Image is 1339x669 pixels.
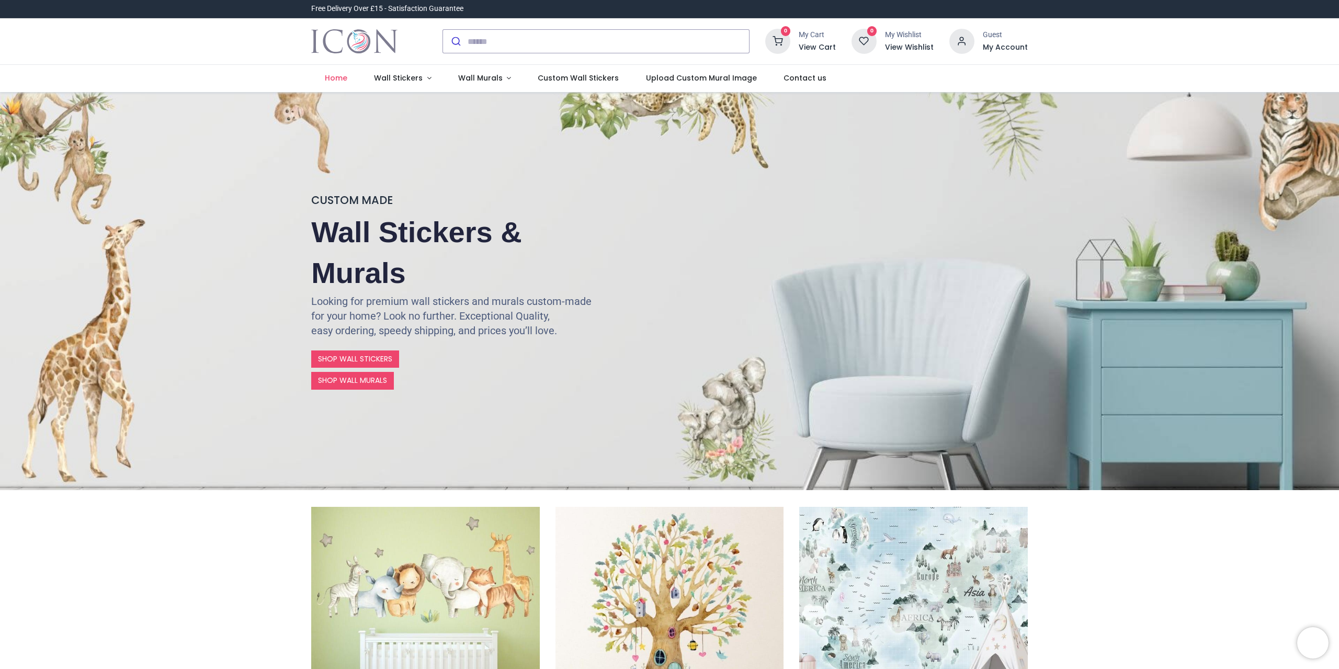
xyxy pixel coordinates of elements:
[311,4,463,14] div: Free Delivery Over £15 - Satisfaction Guarantee
[311,350,399,368] a: SHOP WALL STICKERS
[885,30,934,40] div: My Wishlist
[799,42,836,53] a: View Cart
[983,42,1028,53] a: My Account
[867,26,877,36] sup: 0
[360,65,445,92] a: Wall Stickers
[781,26,791,36] sup: 0
[458,73,503,83] span: Wall Murals
[325,73,347,83] span: Home
[538,73,619,83] span: Custom Wall Stickers
[983,30,1028,40] div: Guest
[799,30,836,40] div: My Cart
[1297,627,1329,659] iframe: Brevo live chat
[311,192,600,208] h4: CUSTOM MADE
[311,27,398,56] img: Icon Wall Stickers
[374,73,423,83] span: Wall Stickers
[445,65,525,92] a: Wall Murals
[765,37,790,45] a: 0
[885,42,934,53] a: View Wishlist
[311,295,592,337] font: Looking for premium wall stickers and murals custom-made for your home? Look no further. Exceptio...
[852,37,877,45] a: 0
[808,4,1028,14] iframe: Customer reviews powered by Trustpilot
[646,73,757,83] span: Upload Custom Mural Image
[784,73,826,83] span: Contact us
[311,27,398,56] a: Logo of Icon Wall Stickers
[443,30,468,53] button: Submit
[311,372,394,390] a: SHOP WALL MURALS
[311,212,600,294] h2: Wall Stickers & Murals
